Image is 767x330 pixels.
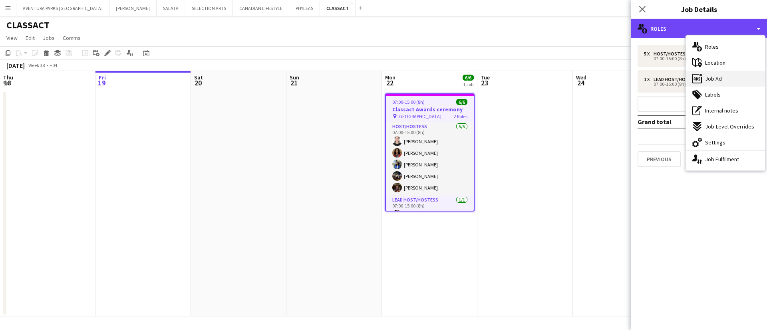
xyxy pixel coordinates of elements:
span: 6/6 [463,75,474,81]
button: Add role [638,96,761,112]
span: [GEOGRAPHIC_DATA] [397,113,441,119]
div: Job Fulfilment [686,151,765,167]
h1: CLASSACT [6,19,50,31]
div: Host/Hostess [654,51,691,57]
button: CLASSACT [320,0,356,16]
h3: Classact Awards ceremony [386,106,474,113]
a: Comms [60,33,84,43]
span: Comms [63,34,81,41]
span: Internal notes [705,107,738,114]
div: 07:00-15:00 (8h) [644,57,746,61]
div: [DATE] [6,61,25,69]
span: Location [705,59,725,66]
a: Jobs [40,33,58,43]
span: Job Ad [705,75,722,82]
button: CANADIAN LIFESTYLE [233,0,289,16]
span: Mon [385,74,395,81]
span: Edit [26,34,35,41]
span: 21 [288,78,299,87]
h3: Job Details [631,4,767,14]
button: AVENTURA PARKS [GEOGRAPHIC_DATA] [16,0,109,16]
span: 22 [384,78,395,87]
span: 6/6 [456,99,467,105]
span: 24 [575,78,586,87]
span: Roles [705,43,719,50]
span: Labels [705,91,721,98]
button: SALATA [157,0,185,16]
span: 2 Roles [454,113,467,119]
span: Settings [705,139,725,146]
span: 19 [97,78,106,87]
span: 23 [479,78,490,87]
app-card-role: Host/Hostess5/507:00-15:00 (8h)[PERSON_NAME][PERSON_NAME][PERSON_NAME][PERSON_NAME][PERSON_NAME] [386,122,474,196]
span: Wed [576,74,586,81]
span: 07:00-15:00 (8h) [392,99,425,105]
div: +04 [50,62,57,68]
span: Job-Level Overrides [705,123,754,130]
div: 07:00-15:00 (8h) [644,82,746,86]
td: Grand total [638,115,710,128]
button: Previous [638,151,681,167]
span: 20 [193,78,203,87]
span: Thu [3,74,13,81]
div: 1 x [644,77,654,82]
span: Sun [290,74,299,81]
div: 1 Job [463,81,473,87]
app-job-card: 07:00-15:00 (8h)6/6Classact Awards ceremony [GEOGRAPHIC_DATA]2 RolesHost/Hostess5/507:00-15:00 (8... [385,93,475,211]
a: Edit [22,33,38,43]
div: Roles [631,19,767,38]
span: Jobs [43,34,55,41]
span: Sat [194,74,203,81]
app-card-role: Lead Host/Hostess1/107:00-15:00 (8h) [386,196,474,223]
button: PHYLEAS [289,0,320,16]
span: Tue [481,74,490,81]
button: [PERSON_NAME] [109,0,157,16]
a: View [3,33,21,43]
span: 18 [2,78,13,87]
span: View [6,34,18,41]
span: Fri [99,74,106,81]
span: Week 38 [26,62,46,68]
div: Lead Host/Hostess [654,77,703,82]
button: SELECTION ARTS [185,0,233,16]
div: 5 x [644,51,654,57]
